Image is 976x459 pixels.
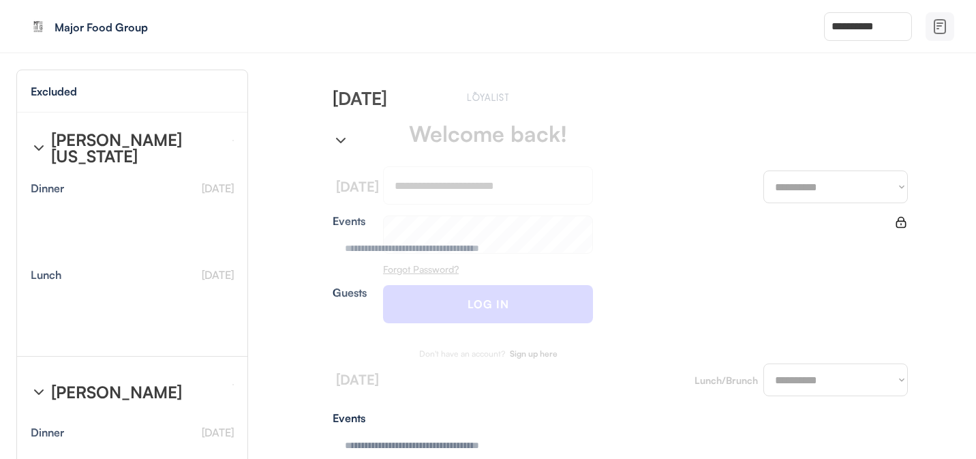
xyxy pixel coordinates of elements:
img: Main.svg [465,91,512,101]
u: Forgot Password? [383,263,459,275]
button: LOG IN [383,285,593,323]
div: Welcome back! [409,123,567,145]
strong: Sign up here [510,349,558,359]
div: Don't have an account? [419,350,505,358]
